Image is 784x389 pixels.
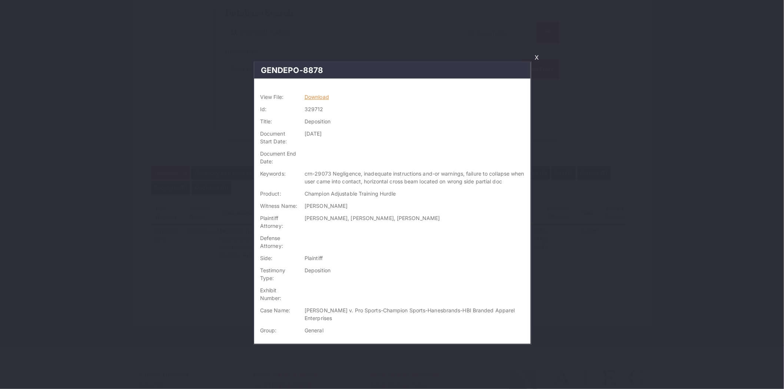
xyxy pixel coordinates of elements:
td: Testimony Type: [254,264,302,284]
td: Title: [254,115,302,127]
td: Deposition [302,264,531,284]
td: [PERSON_NAME], [PERSON_NAME], [PERSON_NAME] [302,212,531,232]
td: [DATE] [302,127,531,147]
td: Document Start Date: [254,127,302,147]
td: Keywords: [254,167,302,187]
td: Id: [254,103,302,115]
p: GENDEPO-8878 [260,64,525,76]
td: Case Name: [254,304,302,324]
td: Defense Attorney: [254,232,302,252]
td: General [302,324,531,336]
td: View File: [254,91,302,103]
td: [PERSON_NAME] v. Pro Sports-Champion Sports-Hanesbrands-HBI Branded Apparel Enterprises [302,304,531,324]
td: Side: [254,252,302,264]
td: [PERSON_NAME] [302,200,531,212]
a: Download [305,94,329,100]
td: Plaintiff [302,252,531,264]
td: Exhibit Number: [254,284,302,304]
td: Champion Adjustable Training Hurdle [302,187,531,200]
td: crn-29073 Negligence, inadequate instructions and-or warnings, failure to collapse when user came... [302,167,531,187]
td: Deposition [302,115,531,127]
td: Group: [254,324,302,336]
td: 329712 [302,103,531,115]
td: Document End Date: [254,147,302,167]
td: Witness Name: [254,200,302,212]
td: Plaintiff Attorney: [254,212,302,232]
a: X [532,51,542,64]
td: Product: [254,187,302,200]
